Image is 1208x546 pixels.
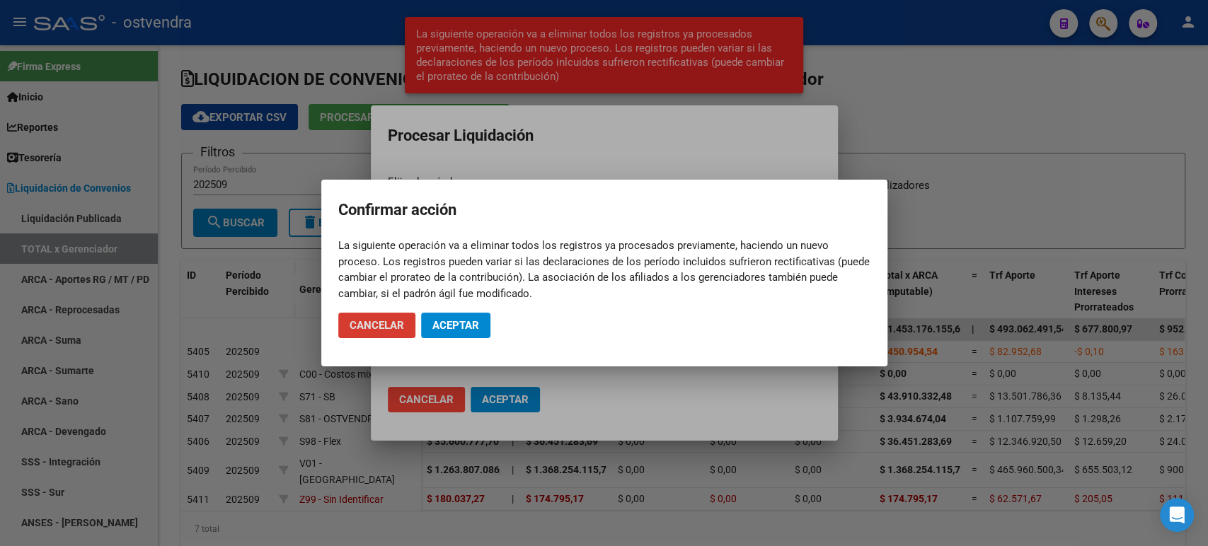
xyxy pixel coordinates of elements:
[421,313,490,338] button: Aceptar
[321,238,887,301] mat-dialog-content: La siguiente operación va a eliminar todos los registros ya procesados previamente, haciendo un n...
[338,313,415,338] button: Cancelar
[338,197,870,223] h2: Confirmar acción
[432,319,479,332] span: Aceptar
[1160,498,1194,532] div: Open Intercom Messenger
[350,319,404,332] span: Cancelar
